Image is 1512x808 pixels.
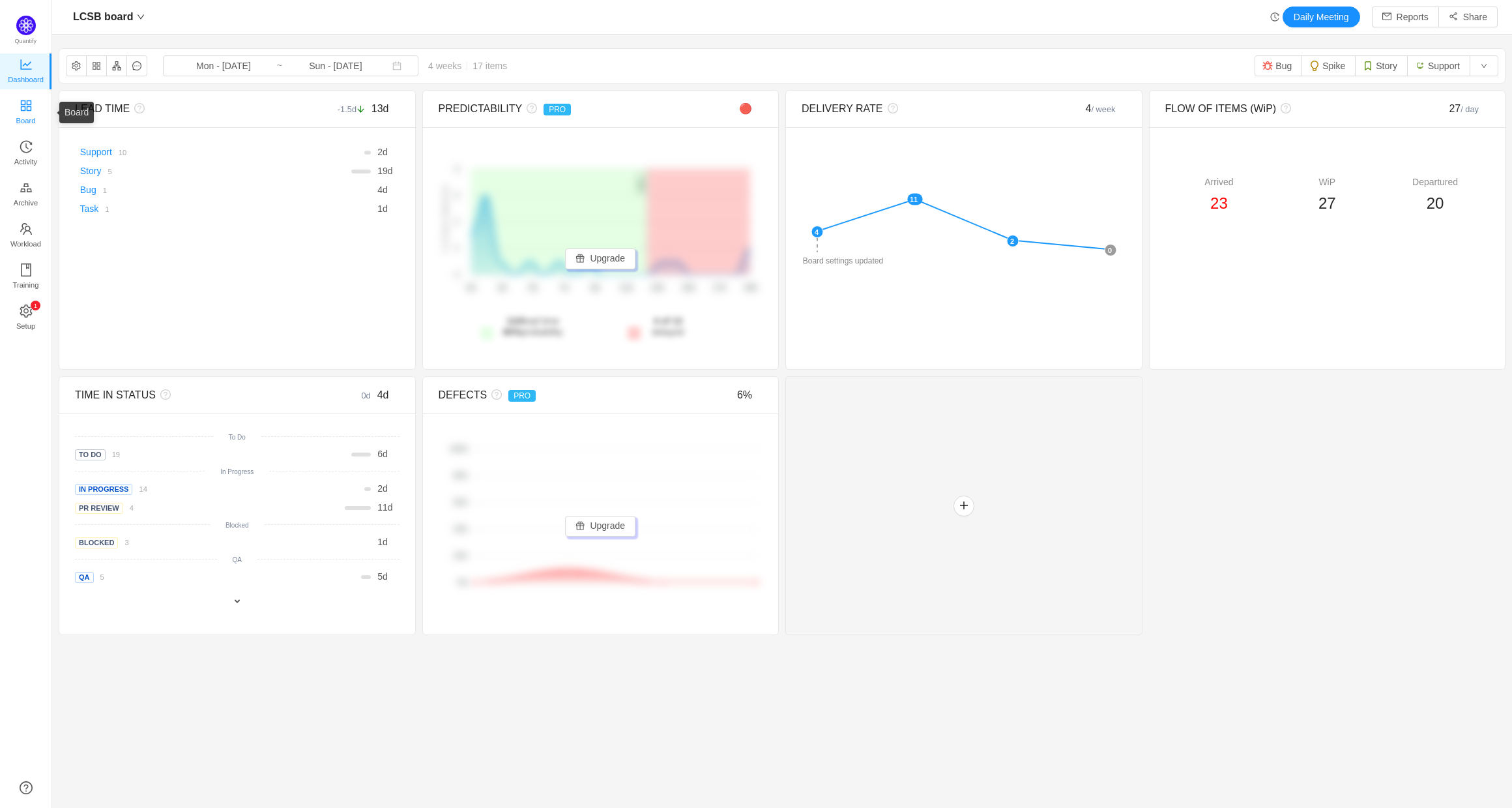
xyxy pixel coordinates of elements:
small: 19 [112,451,120,458]
a: 19 [106,449,120,459]
a: 4 [123,502,134,513]
img: 10803 [1262,61,1273,71]
small: 5 [100,573,104,581]
button: Support [1407,55,1470,76]
tspan: 15d [681,284,694,293]
div: DELIVERY RATE [802,101,1045,117]
button: Daily Meeting [1283,7,1360,27]
tspan: 19d [743,284,756,293]
a: 3 [118,537,128,547]
i: icon: team [20,222,33,235]
span: PRO [508,390,536,402]
i: icon: question-circle [1276,103,1291,113]
span: 4 [1086,103,1116,114]
input: End date [283,59,388,73]
sup: 1 [31,301,40,310]
text: # of items delivered [441,186,449,253]
i: icon: gold [20,181,33,194]
span: d [377,537,388,547]
strong: 80% [503,327,521,337]
div: Board settings updated [800,252,886,269]
strong: 4 of 13 [654,316,682,326]
tspan: 0d [466,284,474,293]
small: 14 [139,485,147,493]
a: 10 [112,147,126,157]
tspan: 8 [455,165,459,173]
small: 10 [119,149,126,157]
small: -1.5d [338,104,371,114]
span: 27 [1318,194,1336,212]
span: d [377,166,392,176]
span: To Do [75,449,106,460]
span: 17 items [472,61,507,71]
i: icon: history [20,140,33,153]
i: icon: question-circle [883,103,898,113]
button: icon: appstore [86,55,107,76]
tspan: 0 [455,271,459,278]
span: 4d [377,389,389,400]
i: icon: question-circle [487,389,502,400]
tspan: 17d [712,284,725,293]
tspan: 20% [454,552,468,560]
button: icon: giftUpgrade [565,516,635,537]
small: 1 [103,187,107,194]
small: Blocked [225,522,249,529]
small: To Do [229,434,246,441]
div: 27 [1408,101,1489,117]
button: icon: plus [953,496,974,516]
span: Board [16,108,36,134]
button: icon: giftUpgrade [565,248,635,269]
small: QA [233,556,242,563]
button: Spike [1301,55,1356,76]
tspan: 9d [590,284,599,293]
i: icon: down [137,13,145,21]
p: 1 [33,301,36,310]
small: / week [1092,104,1116,114]
a: icon: settingSetup [20,305,33,331]
small: 3 [124,539,128,546]
span: 4 [377,185,383,195]
span: 23 [1210,194,1228,212]
button: icon: down [1470,55,1498,76]
a: Workload [20,223,33,249]
tspan: 6 [455,192,459,200]
span: d [377,203,388,214]
small: In Progress [220,468,254,475]
small: 1 [105,205,109,213]
img: 10815 [1363,61,1373,71]
tspan: 60% [454,498,468,506]
a: 1 [98,203,109,214]
div: Departured [1381,175,1489,189]
tspan: 4 [455,218,459,226]
span: d [377,502,392,513]
span: Activity [14,149,37,175]
span: LCSB board [73,7,133,27]
span: 4 weeks [418,61,517,71]
i: icon: line-chart [20,58,33,71]
input: Start date [171,59,276,73]
a: Training [20,264,33,290]
i: icon: calendar [392,61,401,70]
tspan: 0% [458,578,468,586]
span: Dashboard [8,67,44,93]
button: icon: share-altShare [1438,7,1498,27]
button: icon: message [126,55,147,76]
span: Quantify [15,38,37,44]
i: icon: setting [20,305,33,318]
small: 5 [108,168,111,175]
small: 4 [130,504,134,512]
div: TIME IN STATUS [75,387,318,403]
i: icon: question-circle [156,389,171,400]
a: Support [80,147,112,157]
span: 19 [377,166,388,176]
span: lead time [503,316,563,337]
span: 13d [371,103,389,114]
i: icon: question-circle [130,103,145,113]
span: d [377,449,388,459]
tspan: 100% [449,445,467,453]
span: 2 [377,147,383,157]
a: 5 [101,166,111,176]
span: LEAD TIME [75,103,130,114]
a: Story [80,166,102,176]
span: PRO [544,104,571,115]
